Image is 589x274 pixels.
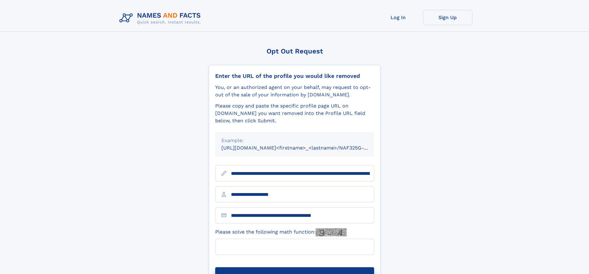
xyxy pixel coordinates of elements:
[215,102,374,124] div: Please copy and paste the specific profile page URL on [DOMAIN_NAME] you want removed into the Pr...
[221,137,368,144] div: Example:
[373,10,423,25] a: Log In
[117,10,206,27] img: Logo Names and Facts
[215,73,374,79] div: Enter the URL of the profile you would like removed
[221,145,386,151] small: [URL][DOMAIN_NAME]<firstname>_<lastname>/NAF325G-xxxxxxxx
[215,228,347,236] label: Please solve the following math function:
[209,47,381,55] div: Opt Out Request
[423,10,472,25] a: Sign Up
[215,84,374,99] div: You, or an authorized agent on your behalf, may request to opt-out of the sale of your informatio...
